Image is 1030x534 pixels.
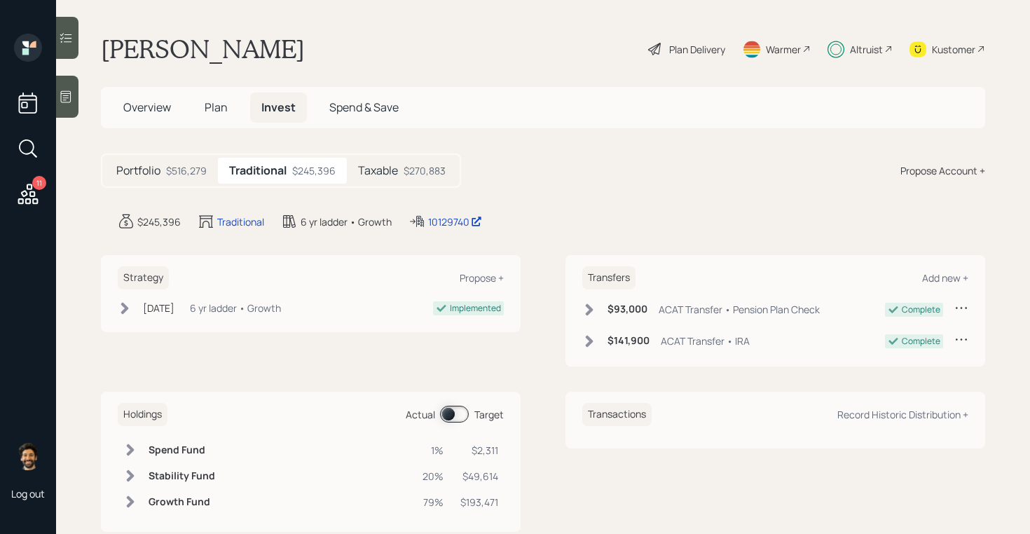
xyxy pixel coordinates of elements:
[423,443,444,458] div: 1%
[149,496,215,508] h6: Growth Fund
[118,403,167,426] h6: Holdings
[837,408,968,421] div: Record Historic Distribution +
[149,444,215,456] h6: Spend Fund
[474,407,504,422] div: Target
[217,214,264,229] div: Traditional
[582,266,636,289] h6: Transfers
[460,469,498,484] div: $49,614
[460,495,498,509] div: $193,471
[902,335,940,348] div: Complete
[143,301,174,315] div: [DATE]
[460,443,498,458] div: $2,311
[14,442,42,470] img: eric-schwartz-headshot.png
[123,100,171,115] span: Overview
[404,163,446,178] div: $270,883
[607,335,650,347] h6: $141,900
[166,163,207,178] div: $516,279
[661,334,750,348] div: ACAT Transfer • IRA
[190,301,281,315] div: 6 yr ladder • Growth
[137,214,181,229] div: $245,396
[261,100,296,115] span: Invest
[205,100,228,115] span: Plan
[428,214,482,229] div: 10129740
[850,42,883,57] div: Altruist
[902,303,940,316] div: Complete
[292,163,336,178] div: $245,396
[659,302,820,317] div: ACAT Transfer • Pension Plan Check
[423,469,444,484] div: 20%
[669,42,725,57] div: Plan Delivery
[932,42,975,57] div: Kustomer
[358,164,398,177] h5: Taxable
[450,302,501,315] div: Implemented
[423,495,444,509] div: 79%
[101,34,305,64] h1: [PERSON_NAME]
[229,164,287,177] h5: Traditional
[766,42,801,57] div: Warmer
[900,163,985,178] div: Propose Account +
[607,303,647,315] h6: $93,000
[11,487,45,500] div: Log out
[301,214,392,229] div: 6 yr ladder • Growth
[460,271,504,285] div: Propose +
[922,271,968,285] div: Add new +
[32,176,46,190] div: 11
[149,470,215,482] h6: Stability Fund
[406,407,435,422] div: Actual
[329,100,399,115] span: Spend & Save
[116,164,160,177] h5: Portfolio
[118,266,169,289] h6: Strategy
[582,403,652,426] h6: Transactions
